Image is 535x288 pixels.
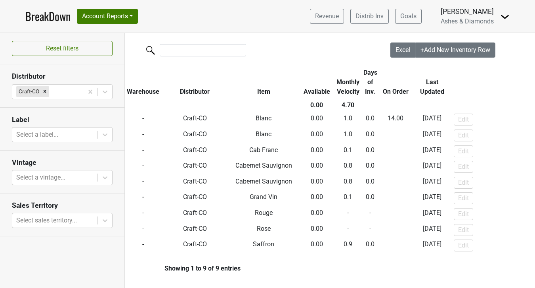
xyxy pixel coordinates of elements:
td: [DATE] [412,143,452,159]
td: [DATE] [412,191,452,207]
a: Goals [395,9,422,24]
button: Edit [454,114,473,126]
th: Warehouse: activate to sort column ascending [125,66,161,99]
td: - [125,222,161,238]
th: Distributor: activate to sort column ascending [161,66,229,99]
button: Reset filters [12,41,113,56]
td: 0.00 [299,222,334,238]
span: Ashes & Diamonds [441,17,494,25]
th: 4.70 [335,99,362,112]
span: Cab Franc [249,146,278,154]
div: Remove Craft-CO [40,86,49,97]
td: 0.0 [361,112,379,128]
th: Monthly Velocity: activate to sort column ascending [335,66,362,99]
th: 0.00 [299,99,334,112]
td: 0.00 [299,143,334,159]
button: Edit [454,145,473,157]
h3: Distributor [12,72,113,81]
td: [DATE] [412,159,452,175]
td: Craft-CO [161,175,229,191]
div: Showing 1 to 9 of 9 entries [125,265,241,272]
th: Available: activate to sort column ascending [299,66,334,99]
td: 0.0 [361,175,379,191]
button: Edit [454,130,473,141]
td: - [379,112,412,128]
td: 1.0 [335,128,362,143]
a: BreakDown [25,8,71,25]
button: Account Reports [77,9,138,24]
td: - [361,206,379,222]
td: - [361,222,379,238]
td: [DATE] [412,222,452,238]
td: 0.00 [299,159,334,175]
span: Rouge [255,209,273,216]
span: Blanc [256,130,271,138]
td: 0.00 [299,191,334,207]
td: 0.0 [361,143,379,159]
td: - [125,159,161,175]
button: Excel [390,43,416,58]
span: Cabernet Sauvignon [235,162,292,169]
span: +Add New Inventory Row [420,46,490,54]
td: Craft-CO [161,206,229,222]
td: 0.00 [299,206,334,222]
td: - [379,175,412,191]
td: - [379,222,412,238]
td: - [379,191,412,207]
td: - [379,238,412,253]
div: Craft-CO [16,86,40,97]
td: - [125,206,161,222]
span: Excel [396,46,410,54]
a: Revenue [310,9,344,24]
td: [DATE] [412,206,452,222]
td: 0.0 [361,238,379,253]
button: Edit [454,192,473,204]
td: Craft-CO [161,128,229,143]
th: &nbsp;: activate to sort column ascending [452,66,531,99]
td: Craft-CO [161,222,229,238]
td: 0.00 [299,112,334,128]
td: - [125,128,161,143]
td: 0.8 [335,175,362,191]
td: [DATE] [412,238,452,253]
td: Craft-CO [161,112,229,128]
button: Edit [454,208,473,220]
td: Craft-CO [161,143,229,159]
a: Distrib Inv [350,9,389,24]
button: Edit [454,240,473,251]
td: 0.00 [299,175,334,191]
td: - [379,159,412,175]
td: [DATE] [412,112,452,128]
span: Blanc [256,114,271,122]
h3: Label [12,116,113,124]
td: 1.0 [335,112,362,128]
button: Edit [454,177,473,189]
td: - [125,175,161,191]
th: On Order: activate to sort column ascending [379,66,412,99]
span: Rose [257,225,271,232]
td: 0.00 [299,238,334,253]
span: Cabernet Sauvignon [235,178,292,185]
td: - [379,143,412,159]
th: Last Updated: activate to sort column ascending [412,66,452,99]
td: Craft-CO [161,238,229,253]
td: [DATE] [412,175,452,191]
td: - [379,206,412,222]
td: - [379,128,412,143]
th: Days of Inv.: activate to sort column ascending [361,66,379,99]
td: - [125,191,161,207]
td: Craft-CO [161,191,229,207]
h3: Sales Territory [12,201,113,210]
td: 0.9 [335,238,362,253]
span: Grand Vin [250,193,277,201]
td: 0.00 [299,128,334,143]
td: - [125,112,161,128]
button: +Add New Inventory Row [415,43,495,58]
td: 0.1 [335,143,362,159]
td: - [125,238,161,253]
td: - [125,143,161,159]
td: [DATE] [412,128,452,143]
td: Craft-CO [161,159,229,175]
span: Saffron [253,240,274,248]
th: Item: activate to sort column ascending [229,66,299,99]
